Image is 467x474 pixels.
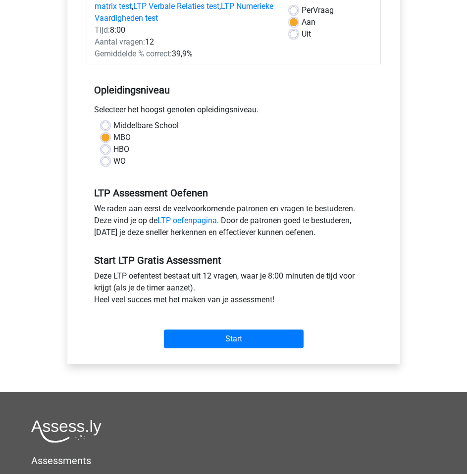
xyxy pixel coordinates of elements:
[113,155,126,167] label: WO
[95,25,110,35] span: Tijd:
[302,16,315,28] label: Aan
[31,420,102,443] img: Assessly logo
[87,24,283,36] div: 8:00
[87,36,283,48] div: 12
[113,143,129,155] label: HBO
[87,203,381,242] div: We raden aan eerst de veelvoorkomende patronen en vragen te bestuderen. Deze vind je op de . Door...
[94,254,373,266] h5: Start LTP Gratis Assessment
[31,455,436,467] h5: Assessments
[302,4,334,16] label: Vraag
[87,270,381,310] div: Deze LTP oefentest bestaat uit 12 vragen, waar je 8:00 minuten de tijd voor krijgt (als je de tim...
[94,80,373,100] h5: Opleidingsniveau
[95,37,145,47] span: Aantal vragen:
[94,187,373,199] h5: LTP Assessment Oefenen
[157,216,217,225] a: LTP oefenpagina
[302,5,313,15] span: Per
[133,1,219,11] a: LTP Verbale Relaties test
[113,120,179,132] label: Middelbare School
[87,48,283,60] div: 39,9%
[95,49,172,58] span: Gemiddelde % correct:
[164,330,304,348] input: Start
[113,132,131,143] label: MBO
[87,104,381,120] div: Selecteer het hoogst genoten opleidingsniveau.
[302,28,311,40] label: Uit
